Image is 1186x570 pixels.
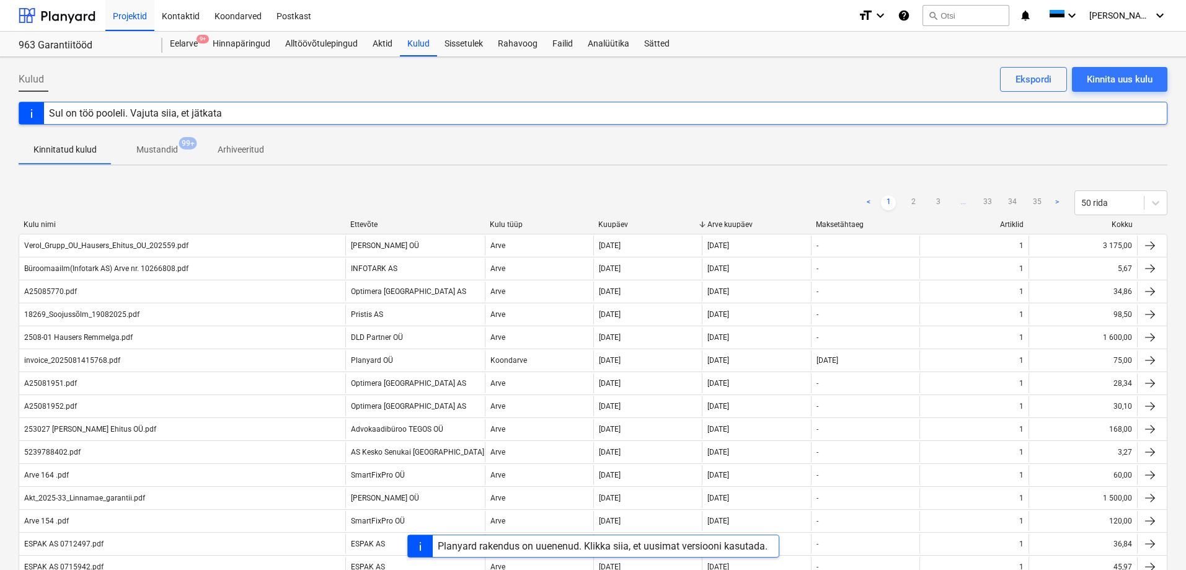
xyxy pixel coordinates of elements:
div: 34,86 [1029,282,1137,301]
a: Page 2 [906,195,921,210]
div: 3 175,00 [1029,236,1137,256]
span: Kulud [19,72,44,87]
div: [DATE] [707,310,729,319]
div: Sul on töö pooleli. Vajuta siia, et jätkata [49,107,222,119]
a: Failid [545,32,580,56]
div: Akt_2025-33_Linnamae_garantii.pdf [24,494,145,502]
div: [DATE] [707,448,729,456]
div: 963 Garantiitööd [19,39,148,52]
div: Koondarve [490,356,527,365]
div: [DATE] [599,287,621,296]
a: Page 35 [1030,195,1045,210]
button: Ekspordi [1000,67,1067,92]
div: [DATE] [707,264,729,273]
a: Hinnapäringud [205,32,278,56]
div: - [816,310,818,319]
div: [DATE] [707,402,729,411]
div: Optimera [GEOGRAPHIC_DATA] AS [351,402,466,411]
div: Planyard rakendus on uuenenud. Klikka siia, et uusimat versiooni kasutada. [438,540,768,552]
div: 98,50 [1029,305,1137,324]
div: Arve 154 .pdf [24,517,69,525]
div: Kokku [1033,220,1133,229]
div: [DATE] [707,379,729,388]
div: 36,84 [1029,534,1137,554]
div: Arve [490,241,505,250]
div: - [816,333,818,342]
div: 253027 [PERSON_NAME] Ehitus OÜ.pdf [24,425,156,434]
div: [DATE] [707,471,729,479]
div: 1 [1019,494,1024,502]
div: [DATE] [599,517,621,525]
div: Arve [490,379,505,388]
div: Aktid [365,32,400,56]
div: 120,00 [1029,511,1137,531]
div: - [816,471,818,479]
div: [DATE] [599,494,621,502]
div: 1 [1019,333,1024,342]
div: Kuupäev [598,220,697,229]
div: 60,00 [1029,465,1137,485]
div: 1 [1019,448,1024,456]
a: Sätted [637,32,677,56]
div: [DATE] [599,448,621,456]
div: [DATE] [816,356,838,365]
span: 99+ [179,137,197,149]
a: Page 1 is your current page [881,195,896,210]
div: Artiklid [925,220,1024,229]
div: [DATE] [599,241,621,250]
div: 2508-01 Hausers Remmelga.pdf [24,333,133,342]
div: 5239788402.pdf [24,448,81,456]
div: [DATE] [599,333,621,342]
div: Ettevõte [350,220,480,229]
div: 1 [1019,517,1024,525]
div: Arve [490,471,505,479]
div: - [816,264,818,273]
div: Arve 164 .pdf [24,471,69,479]
div: 1 500,00 [1029,488,1137,508]
div: 1 [1019,379,1024,388]
div: Eelarve [162,32,205,56]
div: 1 [1019,241,1024,250]
div: Planyard OÜ [351,356,393,365]
div: Rahavoog [490,32,545,56]
div: Arve [490,287,505,296]
div: 75,00 [1029,350,1137,370]
div: [DATE] [707,494,729,502]
p: Kinnitatud kulud [33,143,97,156]
div: 1 [1019,264,1024,273]
div: - [816,379,818,388]
div: Arve [490,333,505,342]
div: Maksetähtaeg [816,220,915,229]
div: [DATE] [599,356,621,365]
a: Previous page [861,195,876,210]
div: 1 [1019,471,1024,479]
div: [DATE] [707,241,729,250]
div: Analüütika [580,32,637,56]
div: A25081952.pdf [24,402,77,411]
span: 9+ [197,35,209,43]
div: - [816,494,818,502]
div: 1 [1019,310,1024,319]
div: - [816,402,818,411]
div: Arve [490,425,505,434]
div: SmartFixPro OÜ [351,471,405,479]
div: [DATE] [707,517,729,525]
a: ... [955,195,970,210]
div: Sissetulek [437,32,490,56]
button: Kinnita uus kulu [1072,67,1167,92]
div: Verol_Grupp_OU_Hausers_Ehitus_OU_202559.pdf [24,241,188,250]
div: Arve [490,494,505,502]
div: [DATE] [707,333,729,342]
div: [DATE] [707,356,729,365]
div: [DATE] [707,425,729,434]
div: 18269_Soojussõlm_19082025.pdf [24,310,139,319]
div: 3,27 [1029,442,1137,462]
p: Mustandid [136,143,178,156]
a: Alltöövõtulepingud [278,32,365,56]
div: 1 [1019,356,1024,365]
div: Arve [490,448,505,456]
div: - [816,287,818,296]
